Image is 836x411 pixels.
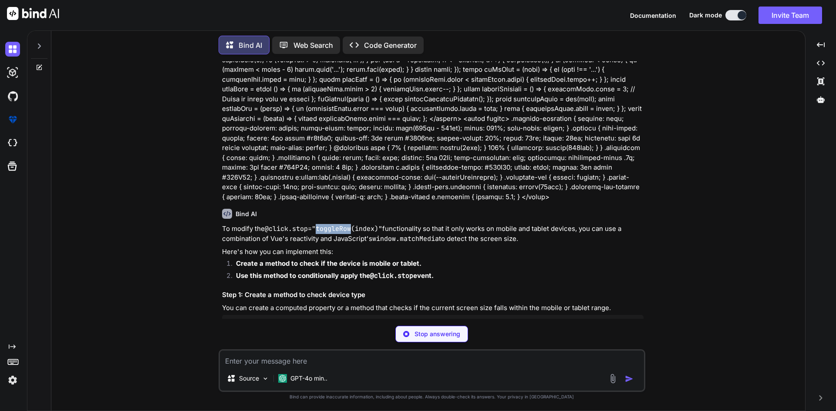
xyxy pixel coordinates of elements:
code: window.matchMedia [372,234,439,243]
button: Invite Team [758,7,822,24]
p: GPT-4o min.. [290,374,327,383]
p: Here's how you can implement this: [222,247,644,257]
img: icon [625,374,634,383]
code: @click.stop [370,271,413,280]
p: To modify the functionality so that it only works on mobile and tablet devices, you can use a com... [222,224,644,244]
img: settings [5,373,20,388]
button: Documentation [630,11,676,20]
p: Stop answering [415,330,460,338]
h6: Bind AI [236,210,257,218]
p: Bind can provide inaccurate information, including about people. Always double-check its answers.... [219,394,645,400]
img: githubDark [5,89,20,104]
img: Pick Models [262,375,269,382]
img: GPT-4o mini [278,374,287,383]
span: Javascript [229,319,260,326]
img: attachment [608,374,618,384]
p: Web Search [293,40,333,50]
code: @click.stop="toggleRow(index)" [265,224,382,233]
img: copy [618,319,625,326]
p: Bind AI [239,40,262,50]
p: You can create a computed property or a method that checks if the current screen size falls withi... [222,303,644,313]
img: premium [5,112,20,127]
strong: Create a method to check if the device is mobile or tablet. [236,259,421,267]
img: Open in Browser [629,318,637,326]
strong: Use this method to conditionally apply the event. [236,271,434,280]
span: Documentation [630,12,676,19]
span: Dark mode [689,11,722,20]
img: cloudideIcon [5,136,20,150]
img: Bind AI [7,7,59,20]
img: darkAi-studio [5,65,20,80]
p: Source [239,374,259,383]
p: Code Generator [364,40,417,50]
h3: Step 1: Create a method to check device type [222,290,644,300]
img: darkChat [5,42,20,57]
